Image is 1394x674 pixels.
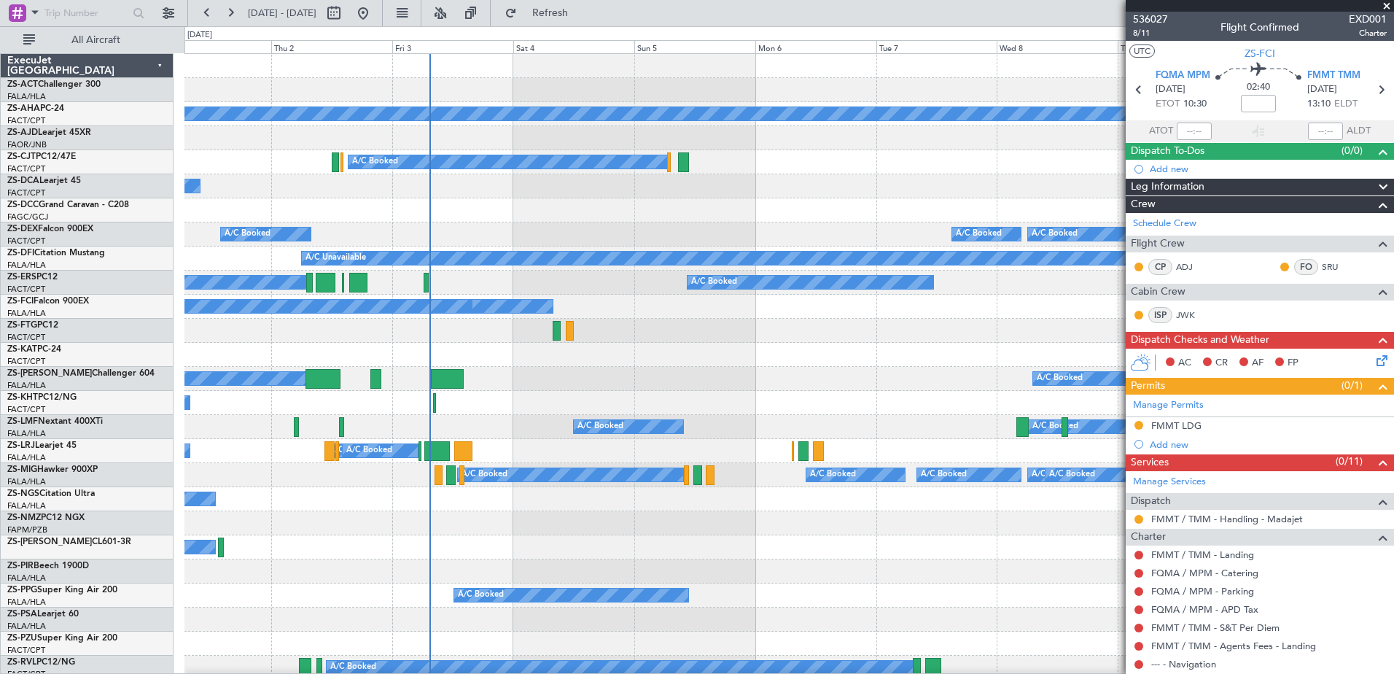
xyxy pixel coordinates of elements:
[7,476,46,487] a: FALA/HLA
[1148,259,1172,275] div: CP
[1347,124,1371,139] span: ALDT
[1131,143,1204,160] span: Dispatch To-Dos
[1149,124,1173,139] span: ATOT
[7,610,79,619] a: ZS-PSALearjet 60
[7,177,81,185] a: ZS-DCALearjet 45
[7,524,47,535] a: FAPM/PZB
[1349,12,1387,27] span: EXD001
[7,356,45,367] a: FACT/CPT
[1133,217,1196,231] a: Schedule Crew
[1131,196,1156,213] span: Crew
[1131,493,1171,510] span: Dispatch
[997,40,1118,53] div: Wed 8
[1131,454,1169,471] span: Services
[352,151,398,173] div: A/C Booked
[7,152,36,161] span: ZS-CJT
[7,80,101,89] a: ZS-ACTChallenger 300
[7,297,34,306] span: ZS-FCI
[577,416,623,438] div: A/C Booked
[7,393,38,402] span: ZS-KHT
[1307,82,1337,97] span: [DATE]
[1322,260,1355,274] a: SRU
[1307,69,1360,83] span: FMMT TMM
[7,404,45,415] a: FACT/CPT
[7,393,77,402] a: ZS-KHTPC12/NG
[1151,585,1254,597] a: FQMA / MPM - Parking
[7,201,129,209] a: ZS-DCCGrand Caravan - C208
[1176,309,1209,322] a: JWK
[7,489,39,498] span: ZS-NGS
[1131,179,1204,195] span: Leg Information
[876,40,997,53] div: Tue 7
[44,2,128,24] input: Trip Number
[7,225,38,233] span: ZS-DEX
[1151,419,1202,432] div: FMMT LDG
[1215,356,1228,371] span: CR
[7,128,91,137] a: ZS-AJDLearjet 45XR
[1151,513,1303,525] a: FMMT / TMM - Handling - Madajet
[1131,236,1185,252] span: Flight Crew
[7,562,34,570] span: ZS-PIR
[7,128,38,137] span: ZS-AJD
[1133,475,1206,489] a: Manage Services
[1156,97,1180,112] span: ETOT
[7,452,46,463] a: FALA/HLA
[7,465,37,474] span: ZS-MIG
[16,28,158,52] button: All Aircraft
[1129,44,1155,58] button: UTC
[7,345,37,354] span: ZS-KAT
[7,586,37,594] span: ZS-PPG
[1032,464,1078,486] div: A/C Booked
[7,345,61,354] a: ZS-KATPC-24
[7,273,58,282] a: ZS-ERSPC12
[7,321,58,330] a: ZS-FTGPC12
[7,538,131,546] a: ZS-[PERSON_NAME]CL601-3R
[1334,97,1358,112] span: ELDT
[1178,356,1191,371] span: AC
[1156,69,1210,83] span: FQMA MPM
[462,464,507,486] div: A/C Booked
[1247,80,1270,95] span: 02:40
[1049,464,1095,486] div: A/C Booked
[7,634,37,643] span: ZS-PZU
[7,500,46,511] a: FALA/HLA
[1131,284,1185,301] span: Cabin Crew
[1288,356,1298,371] span: FP
[755,40,876,53] div: Mon 6
[7,610,37,619] span: ZS-PSA
[7,586,117,594] a: ZS-PPGSuper King Air 200
[7,187,45,198] a: FACT/CPT
[7,104,40,113] span: ZS-AHA
[634,40,755,53] div: Sun 5
[458,584,504,606] div: A/C Booked
[7,249,34,257] span: ZS-DFI
[7,597,46,608] a: FALA/HLA
[1336,454,1363,469] span: (0/11)
[1151,567,1258,579] a: FQMA / MPM - Catering
[1342,378,1363,393] span: (0/1)
[691,271,737,293] div: A/C Booked
[1133,12,1168,27] span: 536027
[7,645,45,656] a: FACT/CPT
[1151,640,1316,652] a: FMMT / TMM - Agents Fees - Landing
[810,464,856,486] div: A/C Booked
[1032,223,1078,245] div: A/C Booked
[7,321,37,330] span: ZS-FTG
[7,273,36,282] span: ZS-ERS
[7,139,47,150] a: FAOR/JNB
[1131,378,1165,395] span: Permits
[7,369,155,378] a: ZS-[PERSON_NAME]Challenger 604
[7,332,45,343] a: FACT/CPT
[1151,603,1258,616] a: FQMA / MPM - APD Tax
[346,440,392,462] div: A/C Booked
[7,297,89,306] a: ZS-FCIFalcon 900EX
[1133,27,1168,39] span: 8/11
[248,7,316,20] span: [DATE] - [DATE]
[7,417,38,426] span: ZS-LMF
[7,284,45,295] a: FACT/CPT
[1307,97,1331,112] span: 13:10
[187,29,212,42] div: [DATE]
[1133,398,1204,413] a: Manage Permits
[7,177,39,185] span: ZS-DCA
[1118,40,1239,53] div: Thu 9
